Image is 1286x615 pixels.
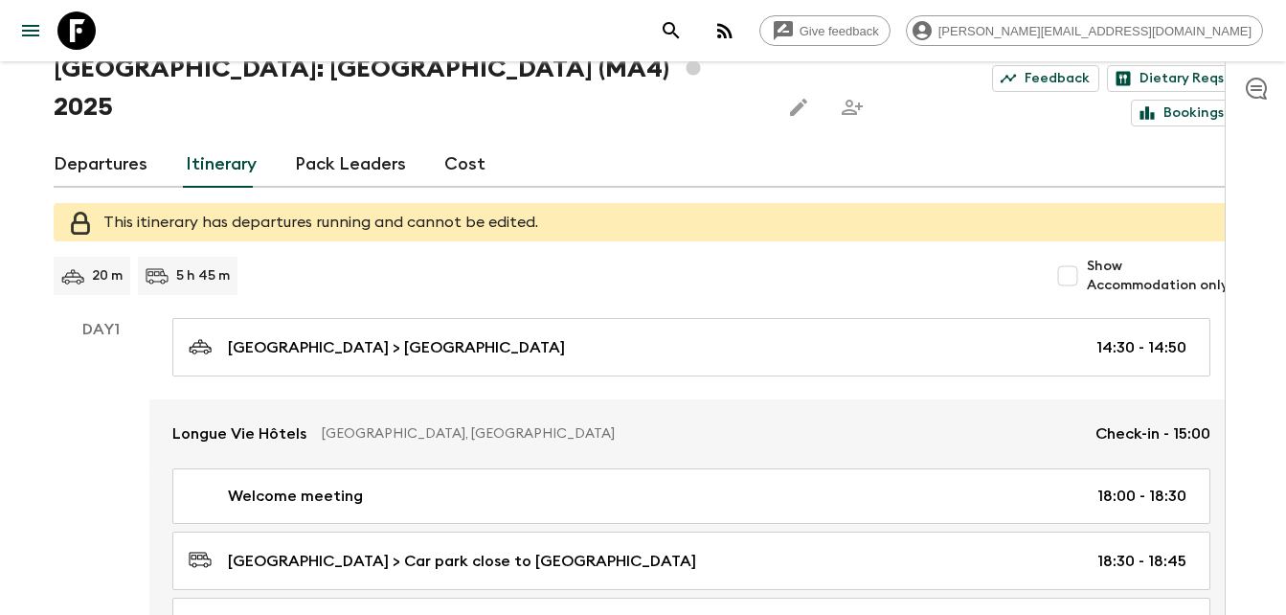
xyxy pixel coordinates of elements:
[176,266,230,285] p: 5 h 45 m
[1087,257,1232,295] span: Show Accommodation only
[652,11,690,50] button: search adventures
[228,485,363,508] p: Welcome meeting
[54,318,149,341] p: Day 1
[172,468,1210,524] a: Welcome meeting18:00 - 18:30
[11,11,50,50] button: menu
[149,399,1233,468] a: Longue Vie Hôtels[GEOGRAPHIC_DATA], [GEOGRAPHIC_DATA]Check-in - 15:00
[295,142,406,188] a: Pack Leaders
[186,142,257,188] a: Itinerary
[172,532,1210,590] a: [GEOGRAPHIC_DATA] > Car park close to [GEOGRAPHIC_DATA]18:30 - 18:45
[172,318,1210,376] a: [GEOGRAPHIC_DATA] > [GEOGRAPHIC_DATA]14:30 - 14:50
[54,50,764,126] h1: [GEOGRAPHIC_DATA]: [GEOGRAPHIC_DATA] (MA4) 2025
[759,15,891,46] a: Give feedback
[1097,550,1186,573] p: 18:30 - 18:45
[1096,336,1186,359] p: 14:30 - 14:50
[928,24,1262,38] span: [PERSON_NAME][EMAIL_ADDRESS][DOMAIN_NAME]
[228,550,696,573] p: [GEOGRAPHIC_DATA] > Car park close to [GEOGRAPHIC_DATA]
[228,336,565,359] p: [GEOGRAPHIC_DATA] > [GEOGRAPHIC_DATA]
[789,24,890,38] span: Give feedback
[444,142,485,188] a: Cost
[172,422,306,445] p: Longue Vie Hôtels
[779,88,818,126] button: Edit this itinerary
[1097,485,1186,508] p: 18:00 - 18:30
[322,424,1080,444] p: [GEOGRAPHIC_DATA], [GEOGRAPHIC_DATA]
[103,215,538,230] span: This itinerary has departures running and cannot be edited.
[92,266,123,285] p: 20 m
[906,15,1263,46] div: [PERSON_NAME][EMAIL_ADDRESS][DOMAIN_NAME]
[1107,65,1233,92] a: Dietary Reqs
[833,88,871,126] span: Share this itinerary
[1095,422,1210,445] p: Check-in - 15:00
[1131,100,1233,126] a: Bookings
[54,142,147,188] a: Departures
[992,65,1099,92] a: Feedback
